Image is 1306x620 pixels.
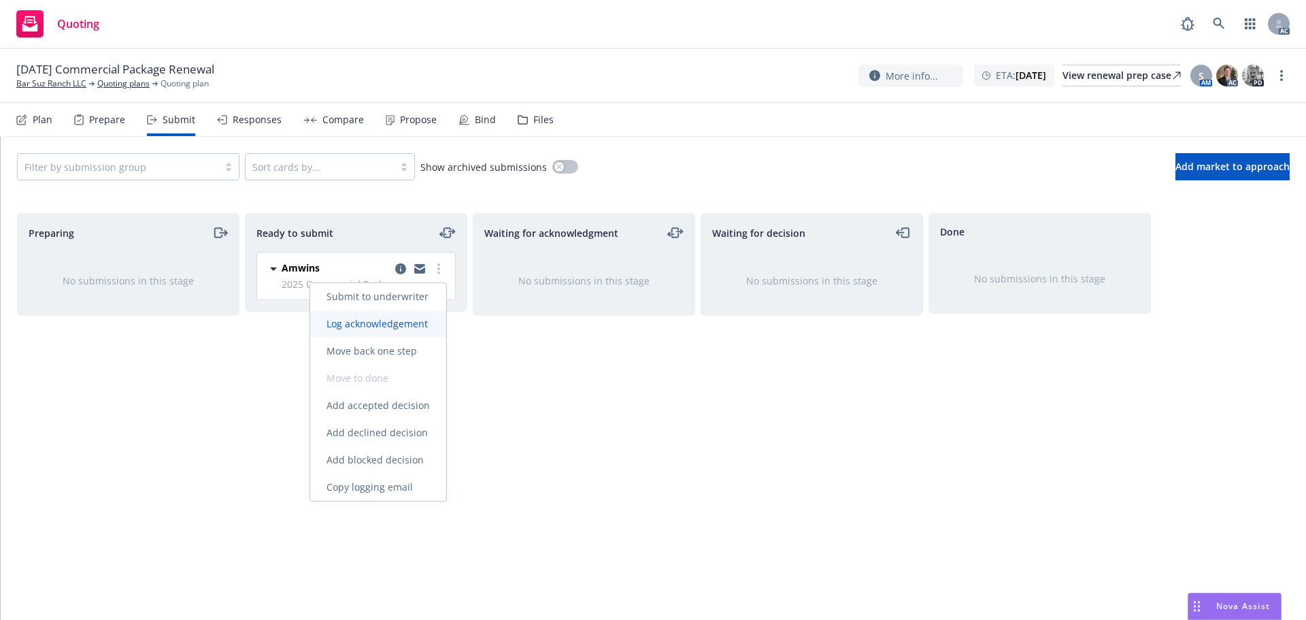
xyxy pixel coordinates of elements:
[16,61,214,78] span: [DATE] Commercial Package Renewal
[1175,153,1290,180] button: Add market to approach
[282,277,447,291] span: 2025 Commercial Package
[951,272,1128,286] div: No submissions in this stage
[282,261,320,275] span: Amwins
[310,480,429,493] span: Copy logging email
[233,114,282,125] div: Responses
[1062,65,1181,86] a: View renewal prep case
[212,225,228,241] a: moveRight
[1188,593,1282,620] button: Nova Assist
[712,226,805,240] span: Waiting for decision
[895,225,911,241] a: moveLeft
[11,5,105,43] a: Quoting
[1237,10,1264,37] a: Switch app
[420,160,547,174] span: Show archived submissions
[310,372,405,385] span: Move to done
[723,274,901,288] div: No submissions in this stage
[310,453,440,466] span: Add blocked decision
[161,78,209,90] span: Quoting plan
[1216,600,1270,612] span: Nova Assist
[1216,65,1238,86] img: photo
[16,78,86,90] a: Bar Suz Ranch LLC
[39,274,217,288] div: No submissions in this stage
[310,290,445,303] span: Submit to underwriter
[310,399,446,412] span: Add accepted decision
[1188,593,1205,619] div: Drag to move
[322,114,364,125] div: Compare
[392,261,409,277] a: copy logging email
[484,226,618,240] span: Waiting for acknowledgment
[1174,10,1201,37] a: Report a Bug
[412,261,428,277] a: copy logging email
[400,114,437,125] div: Propose
[1242,65,1264,86] img: photo
[1273,67,1290,84] a: more
[310,426,444,439] span: Add declined decision
[310,344,433,357] span: Move back one step
[940,225,965,239] span: Done
[495,274,673,288] div: No submissions in this stage
[667,225,684,241] a: moveLeftRight
[439,225,456,241] a: moveLeftRight
[29,226,74,240] span: Preparing
[475,114,496,125] div: Bind
[89,114,125,125] div: Prepare
[996,68,1046,82] span: ETA :
[431,261,447,277] a: more
[858,65,963,87] button: More info...
[57,18,99,29] span: Quoting
[1199,69,1204,83] span: S
[1016,69,1046,82] strong: [DATE]
[163,114,195,125] div: Submit
[1205,10,1233,37] a: Search
[97,78,150,90] a: Quoting plans
[310,317,444,330] span: Log acknowledgement
[1175,160,1290,173] span: Add market to approach
[886,69,938,83] span: More info...
[256,226,333,240] span: Ready to submit
[33,114,52,125] div: Plan
[533,114,554,125] div: Files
